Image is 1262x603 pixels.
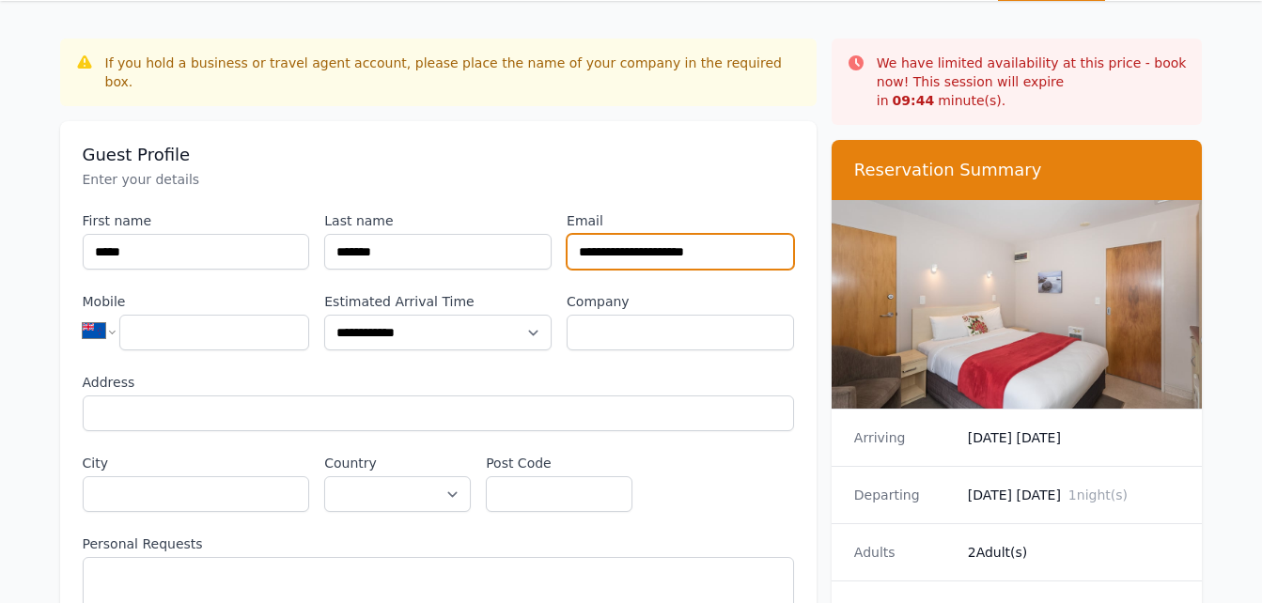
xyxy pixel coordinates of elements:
dd: 2 Adult(s) [968,543,1180,562]
p: Enter your details [83,170,794,189]
p: We have limited availability at this price - book now! This session will expire in minute(s). [877,54,1188,110]
label: City [83,454,310,472]
label: Last name [324,211,552,230]
label: Estimated Arrival Time [324,292,552,311]
strong: 09 : 44 [893,93,935,108]
label: Email [567,211,794,230]
dd: [DATE] [DATE] [968,486,1180,504]
div: If you hold a business or travel agent account, please place the name of your company in the requ... [105,54,802,91]
dd: [DATE] [DATE] [968,428,1180,447]
h3: Reservation Summary [854,159,1180,181]
label: Post Code [486,454,632,472]
h3: Guest Profile [83,144,794,166]
label: First name [83,211,310,230]
label: Mobile [83,292,310,311]
dt: Arriving [854,428,953,447]
span: 1 night(s) [1068,487,1128,502]
label: Address [83,373,794,392]
label: Personal Requests [83,534,794,553]
dt: Adults [854,543,953,562]
label: Country [324,454,471,472]
img: Compact Queen Studio [832,200,1203,409]
label: Company [567,292,794,311]
dt: Departing [854,486,953,504]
